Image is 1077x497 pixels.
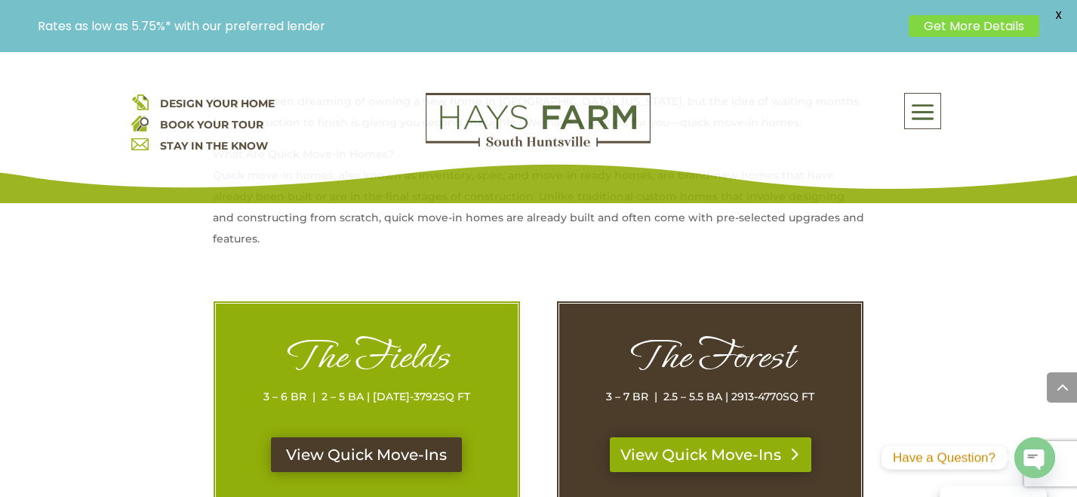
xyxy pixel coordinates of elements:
h1: The Forest [589,334,831,386]
a: Get More Details [909,15,1039,37]
a: STAY IN THE KNOW [160,139,268,153]
span: SQ FT [783,390,814,403]
a: BOOK YOUR TOUR [160,118,263,131]
span: 3 – 6 BR | 2 – 5 BA | [DATE]-3792 [263,390,438,403]
a: hays farm homes huntsville development [426,137,651,150]
h1: The Fields [246,334,488,386]
p: 3 – 7 BR | 2.5 – 5.5 BA | 2913-4770 [589,386,831,407]
a: DESIGN YOUR HOME [160,97,275,110]
a: View Quick Move-Ins [610,437,811,472]
img: Logo [426,93,651,147]
img: book your home tour [131,114,149,131]
span: X [1047,4,1069,26]
p: Rates as low as 5.75%* with our preferred lender [38,19,901,33]
img: design your home [131,93,149,110]
a: View Quick Move-Ins [271,437,462,472]
span: SQ FT [438,390,470,403]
